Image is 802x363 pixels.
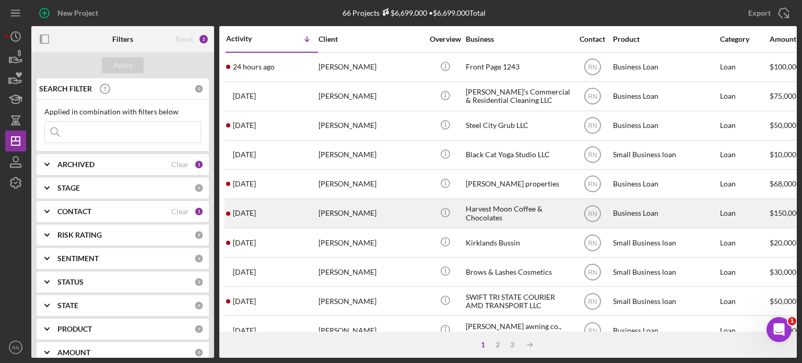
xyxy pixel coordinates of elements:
span: $150,000 [770,208,800,217]
div: 0 [194,301,204,310]
span: $68,000 [770,179,796,188]
b: STATE [57,301,78,310]
div: [PERSON_NAME] [319,141,423,169]
div: Loan [720,317,769,344]
div: 66 Projects • $6,699,000 Total [343,8,486,17]
span: $50,000 [770,121,796,130]
div: Business Loan [613,317,717,344]
div: Business Loan [613,112,717,139]
div: 2 [198,34,209,44]
time: 2025-10-08 18:18 [233,121,256,130]
div: Client [319,35,423,43]
text: RN [588,298,597,305]
iframe: Intercom live chat [766,317,792,342]
div: Small Business loan [613,141,717,169]
div: Business Loan [613,83,717,110]
div: [PERSON_NAME] [319,83,423,110]
div: [PERSON_NAME] [319,287,423,315]
time: 2025-10-01 17:09 [233,239,256,247]
div: Front Page 1243 [466,53,570,81]
text: RN [588,239,597,247]
div: 0 [194,254,204,263]
div: $6,699,000 [380,8,427,17]
div: Business [466,35,570,43]
div: Small Business loan [613,229,717,256]
div: Product [613,35,717,43]
div: Export [748,3,771,24]
div: [PERSON_NAME] [319,170,423,198]
b: Filters [112,35,133,43]
text: RN [588,122,597,130]
time: 2025-09-12 04:09 [233,268,256,276]
div: Business Loan [613,200,717,227]
div: Business Loan [613,53,717,81]
div: 0 [194,183,204,193]
div: 0 [194,277,204,287]
div: Black Cat Yoga Studio LLC [466,141,570,169]
div: [PERSON_NAME] properties [466,170,570,198]
text: RN [588,327,597,334]
div: [PERSON_NAME] [319,53,423,81]
div: [PERSON_NAME] [319,200,423,227]
div: Activity [226,34,272,43]
div: Clear [171,207,189,216]
div: Overview [426,35,465,43]
div: Reset [175,35,193,43]
button: New Project [31,3,109,24]
text: RN [588,268,597,276]
span: 1 [788,317,796,325]
time: 2025-10-12 13:33 [233,63,275,71]
div: Applied in combination with filters below [44,108,201,116]
div: [PERSON_NAME]’s Commercial & Residential Cleaning LLC [466,83,570,110]
div: 1 [476,341,490,349]
div: [PERSON_NAME] [319,258,423,286]
div: [PERSON_NAME] [319,112,423,139]
div: Contact [573,35,612,43]
b: PRODUCT [57,325,92,333]
div: Category [720,35,769,43]
time: 2025-09-10 22:18 [233,297,256,306]
div: 2 [490,341,505,349]
span: $30,000 [770,267,796,276]
div: Loan [720,287,769,315]
div: [PERSON_NAME] [319,229,423,256]
b: STATUS [57,278,84,286]
b: ARCHIVED [57,160,95,169]
div: Loan [720,200,769,227]
div: 0 [194,84,204,93]
b: SENTIMENT [57,254,99,263]
button: Export [738,3,797,24]
button: RN [5,337,26,358]
time: 2025-10-09 11:31 [233,92,256,100]
div: Loan [720,83,769,110]
text: RN [588,151,597,159]
div: Harvest Moon Coffee & Chocolates [466,200,570,227]
div: Small Business loan [613,287,717,315]
b: AMOUNT [57,348,90,357]
div: Kirklands Bussin [466,229,570,256]
div: [PERSON_NAME] [319,317,423,344]
div: Loan [720,53,769,81]
b: SEARCH FILTER [39,85,92,93]
text: RN [588,93,597,100]
div: 0 [194,230,204,240]
div: Business Loan [613,170,717,198]
b: RISK RATING [57,231,102,239]
div: 1 [194,207,204,216]
div: 0 [194,324,204,334]
text: RN [12,345,19,350]
time: 2025-10-05 21:40 [233,150,256,159]
div: 3 [505,341,520,349]
div: Loan [720,112,769,139]
div: [PERSON_NAME] awning co., inc. [466,317,570,344]
div: SWIFT TRI STATE COURIER AMD TRANSPORT LLC [466,287,570,315]
span: $100,000 [770,62,800,71]
span: $10,000 [770,150,796,159]
div: Brows & Lashes Cosmetics [466,258,570,286]
span: $50,000 [770,297,796,306]
div: Loan [720,229,769,256]
div: Steel City Grub LLC [466,112,570,139]
b: STAGE [57,184,80,192]
time: 2025-09-05 14:46 [233,326,256,335]
div: Loan [720,141,769,169]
